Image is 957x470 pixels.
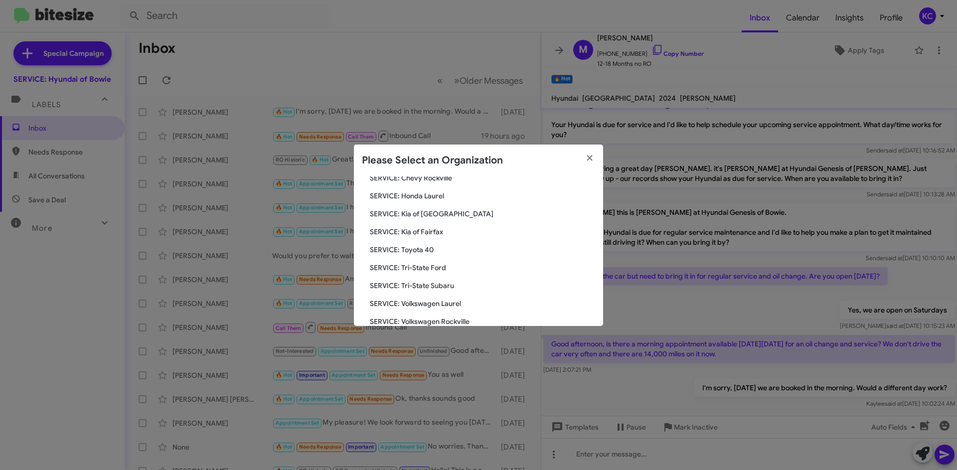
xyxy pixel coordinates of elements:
span: SERVICE: Volkswagen Laurel [370,299,595,309]
span: SERVICE: Chevy Rockville [370,173,595,183]
span: SERVICE: Tri-State Subaru [370,281,595,291]
span: SERVICE: Volkswagen Rockville [370,316,595,326]
span: SERVICE: Toyota 40 [370,245,595,255]
span: SERVICE: Kia of Fairfax [370,227,595,237]
span: SERVICE: Tri-State Ford [370,263,595,273]
h2: Please Select an Organization [362,153,503,168]
span: SERVICE: Kia of [GEOGRAPHIC_DATA] [370,209,595,219]
span: SERVICE: Honda Laurel [370,191,595,201]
